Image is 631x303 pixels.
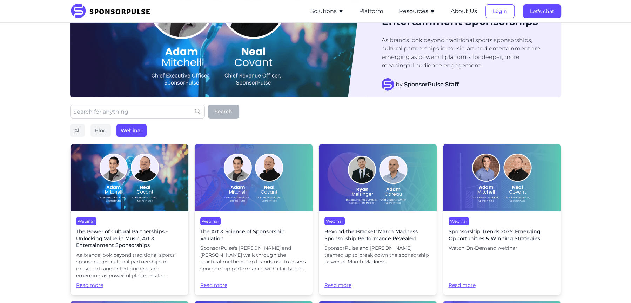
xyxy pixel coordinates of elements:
span: SponsorPulse's [PERSON_NAME] and [PERSON_NAME] walk through the practical methods top brands use ... [200,245,307,272]
button: Platform [359,7,383,15]
span: Read more [200,275,307,289]
span: Beyond the Bracket: March Madness Sponsorship Performance Revealed [324,228,431,242]
div: All [70,124,85,137]
button: Login [485,4,515,18]
span: by [396,80,459,89]
img: SponsorPulse [70,4,155,19]
img: On-Demand-Webinar Cover Image [195,144,313,211]
p: As brands look beyond traditional sports sponsorships, cultural partnerships in music, art, and e... [382,36,547,70]
span: Read more [324,268,431,289]
span: The Power of Cultural Partnerships - Unlocking Value in Music, Art & Entertainment Sponsorships [76,228,183,249]
a: WebinarThe Art & Science of Sponsorship ValuationSponsorPulse's [PERSON_NAME] and [PERSON_NAME] w... [194,144,313,295]
img: Webinar header image [71,144,188,211]
a: WebinarBeyond the Bracket: March Madness Sponsorship Performance RevealedSponsorPulse and [PERSON... [318,144,437,295]
div: Webinar [324,217,345,225]
a: Let's chat [523,8,561,14]
img: SponsorPulse Staff [382,78,394,91]
a: WebinarSponsorship Trends 2025: Emerging Opportunities & Winning StrategiesWatch On-Demand webina... [443,144,561,295]
div: Webinar [116,124,147,137]
span: Watch On-Demand webinar! [449,245,555,252]
button: Let's chat [523,4,561,18]
span: SponsorPulse and [PERSON_NAME] teamed up to break down the sponsorship power of March Madness. [324,245,431,265]
a: Platform [359,8,383,14]
div: Blog [90,124,111,137]
div: Webinar [200,217,221,225]
span: The Art & Science of Sponsorship Valuation [200,228,307,242]
img: Webinar: Sponsorship Trends 2025: Emerging Opportunities & Winning Strategies [443,144,561,211]
span: Sponsorship Trends 2025: Emerging Opportunities & Winning Strategies [449,228,555,242]
div: Webinar [449,217,469,225]
iframe: Chat Widget [596,269,631,303]
button: About Us [451,7,477,15]
a: WebinarThe Power of Cultural Partnerships - Unlocking Value in Music, Art & Entertainment Sponsor... [70,144,189,295]
button: Search [208,105,239,119]
div: Webinar [76,217,96,225]
button: Resources [399,7,435,15]
strong: SponsorPulse Staff [404,81,459,88]
button: Solutions [310,7,344,15]
span: Read more [76,282,183,289]
span: As brands look beyond traditional sports sponsorships, cultural partnerships in music, art, and e... [76,252,183,279]
a: About Us [451,8,477,14]
a: Login [485,8,515,14]
img: search icon [195,109,201,114]
span: Read more [449,255,555,289]
input: Search for anything [70,105,205,119]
